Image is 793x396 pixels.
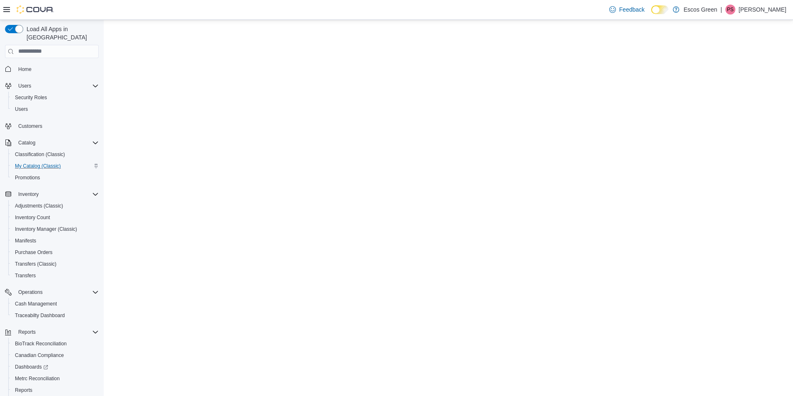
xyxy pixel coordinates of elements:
[2,188,102,200] button: Inventory
[18,329,36,335] span: Reports
[12,104,99,114] span: Users
[12,93,99,103] span: Security Roles
[8,384,102,396] button: Reports
[619,5,645,14] span: Feedback
[12,236,39,246] a: Manifests
[8,160,102,172] button: My Catalog (Classic)
[12,350,67,360] a: Canadian Compliance
[12,201,99,211] span: Adjustments (Classic)
[12,271,39,281] a: Transfers
[15,121,46,131] a: Customers
[8,310,102,321] button: Traceabilty Dashboard
[12,350,99,360] span: Canadian Compliance
[12,224,80,234] a: Inventory Manager (Classic)
[8,212,102,223] button: Inventory Count
[2,120,102,132] button: Customers
[15,203,63,209] span: Adjustments (Classic)
[651,14,652,15] span: Dark Mode
[12,374,63,384] a: Metrc Reconciliation
[12,93,50,103] a: Security Roles
[2,80,102,92] button: Users
[12,161,99,171] span: My Catalog (Classic)
[15,261,56,267] span: Transfers (Classic)
[15,364,48,370] span: Dashboards
[12,362,51,372] a: Dashboards
[8,361,102,373] a: Dashboards
[15,237,36,244] span: Manifests
[12,271,99,281] span: Transfers
[18,139,35,146] span: Catalog
[15,340,67,347] span: BioTrack Reconciliation
[8,200,102,212] button: Adjustments (Classic)
[15,375,60,382] span: Metrc Reconciliation
[8,223,102,235] button: Inventory Manager (Classic)
[8,258,102,270] button: Transfers (Classic)
[12,339,99,349] span: BioTrack Reconciliation
[8,172,102,183] button: Promotions
[15,352,64,359] span: Canadian Compliance
[12,310,99,320] span: Traceabilty Dashboard
[12,299,60,309] a: Cash Management
[12,104,31,114] a: Users
[15,138,99,148] span: Catalog
[15,287,46,297] button: Operations
[12,201,66,211] a: Adjustments (Classic)
[12,259,60,269] a: Transfers (Classic)
[15,189,99,199] span: Inventory
[12,374,99,384] span: Metrc Reconciliation
[15,151,65,158] span: Classification (Classic)
[15,327,99,337] span: Reports
[12,310,68,320] a: Traceabilty Dashboard
[15,64,99,74] span: Home
[15,214,50,221] span: Inventory Count
[12,149,99,159] span: Classification (Classic)
[18,83,31,89] span: Users
[8,270,102,281] button: Transfers
[18,66,32,73] span: Home
[8,235,102,247] button: Manifests
[15,226,77,232] span: Inventory Manager (Classic)
[720,5,722,15] p: |
[15,327,39,337] button: Reports
[8,338,102,350] button: BioTrack Reconciliation
[12,385,99,395] span: Reports
[15,249,53,256] span: Purchase Orders
[2,63,102,75] button: Home
[15,121,99,131] span: Customers
[8,373,102,384] button: Metrc Reconciliation
[15,106,28,112] span: Users
[12,161,64,171] a: My Catalog (Classic)
[12,173,99,183] span: Promotions
[2,137,102,149] button: Catalog
[15,387,32,394] span: Reports
[17,5,54,14] img: Cova
[15,272,36,279] span: Transfers
[18,123,42,130] span: Customers
[8,298,102,310] button: Cash Management
[12,173,44,183] a: Promotions
[15,81,99,91] span: Users
[18,289,43,296] span: Operations
[15,163,61,169] span: My Catalog (Classic)
[8,103,102,115] button: Users
[12,149,68,159] a: Classification (Classic)
[2,286,102,298] button: Operations
[12,385,36,395] a: Reports
[12,339,70,349] a: BioTrack Reconciliation
[15,312,65,319] span: Traceabilty Dashboard
[606,1,648,18] a: Feedback
[15,81,34,91] button: Users
[12,247,56,257] a: Purchase Orders
[15,94,47,101] span: Security Roles
[18,191,39,198] span: Inventory
[12,299,99,309] span: Cash Management
[15,174,40,181] span: Promotions
[12,213,99,222] span: Inventory Count
[12,362,99,372] span: Dashboards
[15,287,99,297] span: Operations
[12,213,54,222] a: Inventory Count
[23,25,99,42] span: Load All Apps in [GEOGRAPHIC_DATA]
[15,64,35,74] a: Home
[2,326,102,338] button: Reports
[8,350,102,361] button: Canadian Compliance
